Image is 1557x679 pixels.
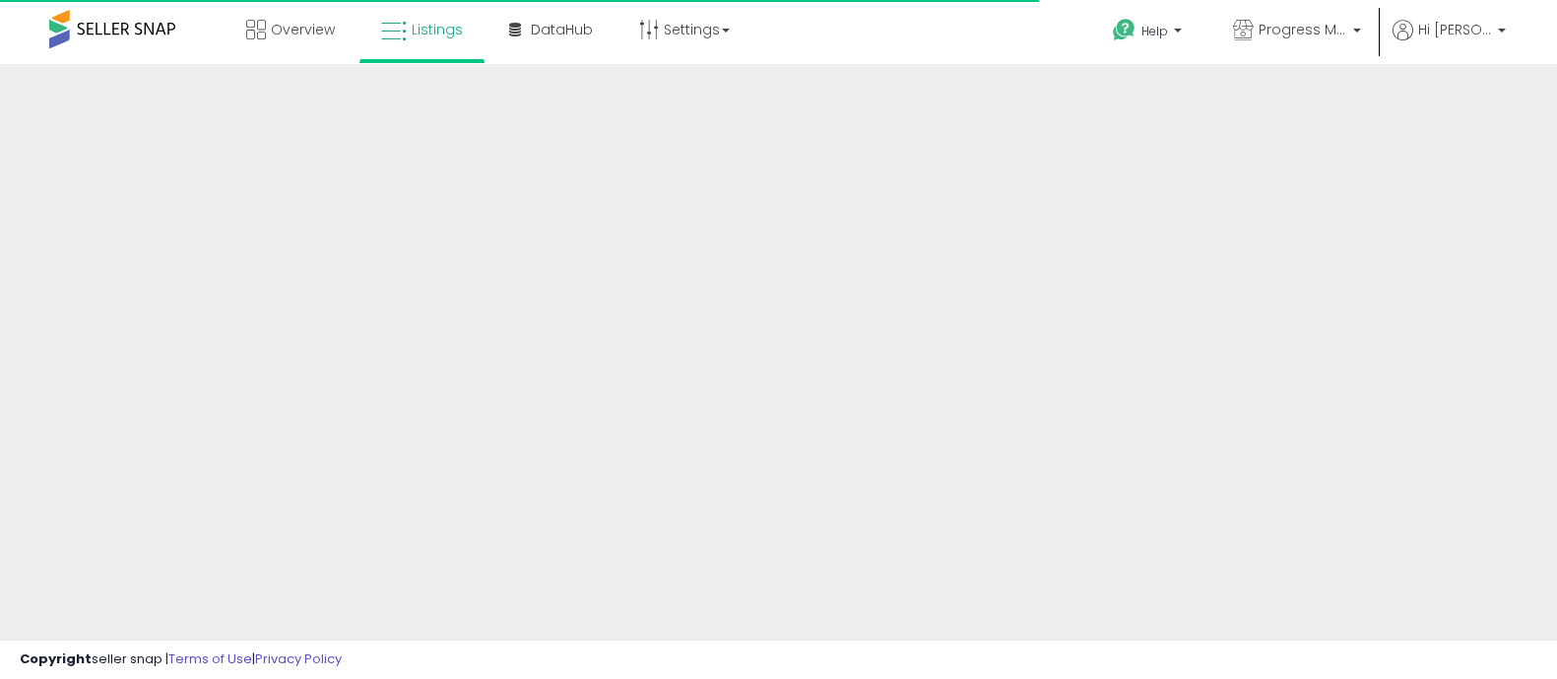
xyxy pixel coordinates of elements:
a: Terms of Use [168,649,252,668]
span: Progress Matters [1259,20,1347,39]
span: Help [1141,23,1168,39]
span: Hi [PERSON_NAME] [1418,20,1492,39]
a: Hi [PERSON_NAME] [1393,20,1506,64]
span: Overview [271,20,335,39]
span: Listings [412,20,463,39]
a: Help [1097,3,1201,64]
a: Privacy Policy [255,649,342,668]
strong: Copyright [20,649,92,668]
span: DataHub [531,20,593,39]
i: Get Help [1112,18,1136,42]
div: seller snap | | [20,650,342,669]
